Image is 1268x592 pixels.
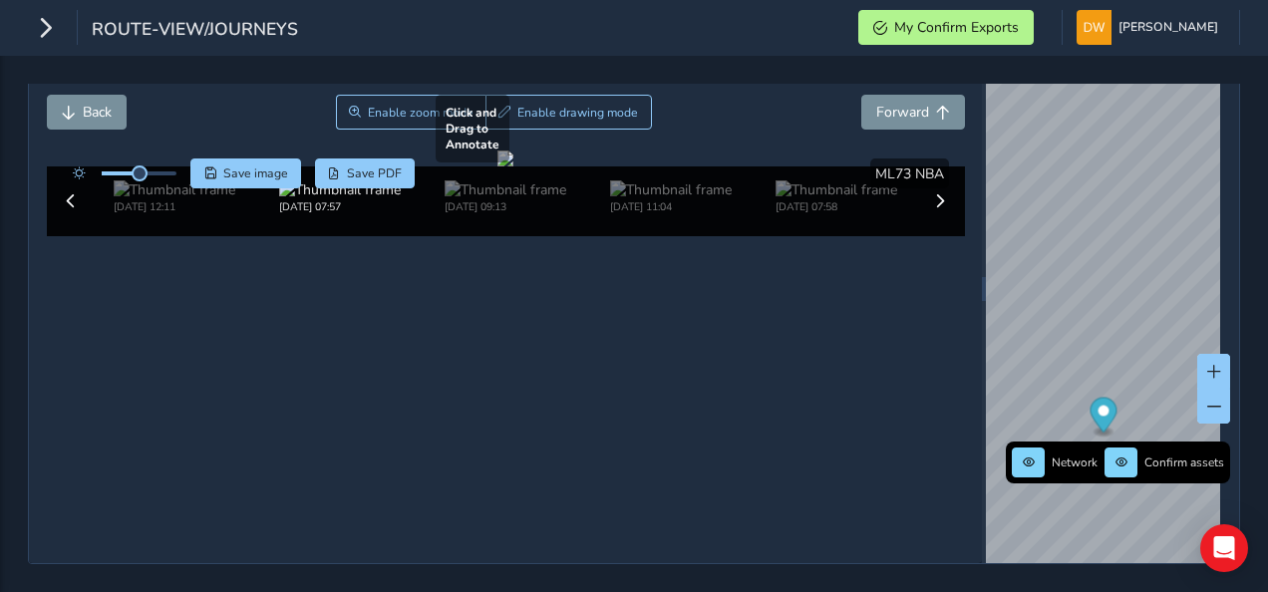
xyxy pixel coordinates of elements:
div: Map marker [1091,398,1117,439]
button: Forward [861,95,965,130]
img: Thumbnail frame [610,180,732,199]
img: diamond-layout [1077,10,1111,45]
img: Thumbnail frame [776,180,897,199]
span: Save image [223,165,288,181]
span: Forward [876,103,929,122]
span: Enable drawing mode [517,105,638,121]
button: My Confirm Exports [858,10,1034,45]
button: Zoom [336,95,486,130]
img: Thumbnail frame [279,180,401,199]
span: Back [83,103,112,122]
span: My Confirm Exports [894,18,1019,37]
button: [PERSON_NAME] [1077,10,1225,45]
span: [PERSON_NAME] [1118,10,1218,45]
span: Save PDF [347,165,402,181]
div: [DATE] 07:58 [776,199,897,214]
div: [DATE] 12:11 [114,199,235,214]
span: Confirm assets [1144,454,1224,470]
button: Back [47,95,127,130]
span: route-view/journeys [92,17,298,45]
span: Enable zoom mode [368,105,474,121]
div: Open Intercom Messenger [1200,524,1248,572]
div: [DATE] 11:04 [610,199,732,214]
img: Thumbnail frame [445,180,566,199]
button: Save [190,158,301,188]
img: Thumbnail frame [114,180,235,199]
div: [DATE] 09:13 [445,199,566,214]
div: [DATE] 07:57 [279,199,401,214]
button: PDF [315,158,416,188]
span: ML73 NBA [875,164,944,183]
button: Draw [485,95,652,130]
span: Network [1052,454,1098,470]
